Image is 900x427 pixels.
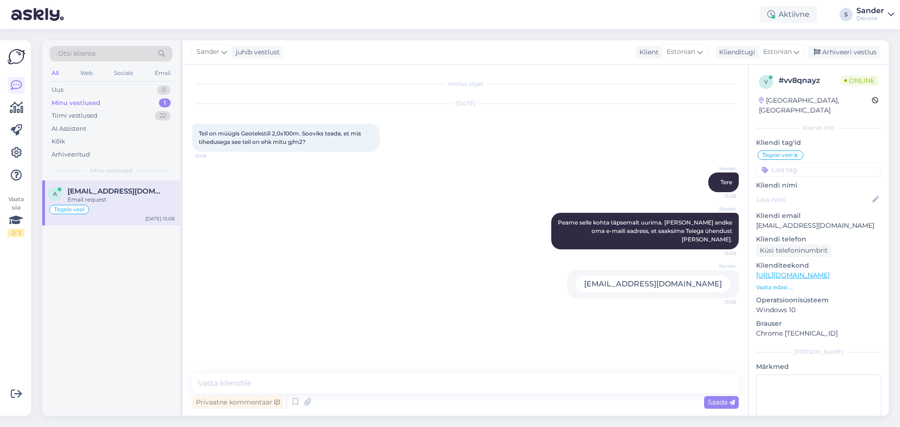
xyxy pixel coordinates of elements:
[856,7,894,22] a: SanderDecora
[756,138,881,148] p: Kliendi tag'id
[195,152,230,159] span: 15:06
[757,195,870,205] input: Lisa nimi
[756,362,881,372] p: Märkmed
[756,271,830,279] a: [URL][DOMAIN_NAME]
[52,98,100,108] div: Minu vestlused
[145,215,174,222] div: [DATE] 15:08
[636,47,659,57] div: Klient
[7,48,25,66] img: Askly Logo
[7,229,24,237] div: 2 / 3
[762,152,793,158] span: Tegele veel
[756,221,881,231] p: [EMAIL_ADDRESS][DOMAIN_NAME]
[856,15,884,22] div: Decora
[701,193,736,200] span: 15:08
[52,137,65,146] div: Kõik
[196,47,219,57] span: Sander
[58,49,96,59] span: Otsi kliente
[756,244,832,257] div: Küsi telefoninumbrit
[764,78,768,85] span: v
[192,396,284,409] div: Privaatne kommentaar
[856,7,884,15] div: Sander
[779,75,840,86] div: # vv8qnayz
[756,295,881,305] p: Operatsioonisüsteem
[232,47,280,57] div: juhib vestlust
[808,46,880,59] div: Arhiveeri vestlus
[52,85,63,95] div: Uus
[157,85,171,95] div: 0
[54,207,84,212] span: Tegele veel
[756,163,881,177] input: Lisa tag
[52,150,90,159] div: Arhiveeritud
[756,124,881,132] div: Kliendi info
[153,67,172,79] div: Email
[576,276,730,292] div: [EMAIL_ADDRESS][DOMAIN_NAME]
[756,348,881,356] div: [PERSON_NAME]
[840,8,853,21] div: S
[756,305,881,315] p: Windows 10
[192,99,739,108] div: [DATE]
[701,250,736,257] span: 15:08
[756,234,881,244] p: Kliendi telefon
[840,75,878,86] span: Online
[701,262,736,270] span: Sander
[155,111,171,120] div: 22
[701,205,736,212] span: Sander
[715,47,755,57] div: Klienditugi
[756,283,881,292] p: Vaata edasi ...
[756,211,881,221] p: Kliendi email
[159,98,171,108] div: 1
[67,195,174,204] div: Email request
[756,329,881,338] p: Chrome [TECHNICAL_ID]
[720,179,732,186] span: Tere
[763,47,792,57] span: Estonian
[558,219,734,243] span: Peame selle kohta täpsemalt uurima. [PERSON_NAME] andke oma e-maili aadress, et saaksime Teiega ü...
[67,187,165,195] span: aivar.soome@gmail.com
[701,299,736,306] span: 15:08
[759,96,872,115] div: [GEOGRAPHIC_DATA], [GEOGRAPHIC_DATA]
[667,47,695,57] span: Estonian
[52,111,97,120] div: Tiimi vestlused
[756,261,881,270] p: Klienditeekond
[756,319,881,329] p: Brauser
[53,190,57,197] span: a
[52,124,86,134] div: AI Assistent
[756,180,881,190] p: Kliendi nimi
[50,67,60,79] div: All
[7,195,24,237] div: Vaata siia
[199,130,362,145] span: Teil on müügis Geotekstiil 2,0x100m. Sooviks teada, et mis tihedusega see teil on ehk mitu g/m2?
[78,67,95,79] div: Web
[90,166,132,175] span: Minu vestlused
[701,165,736,172] span: Sander
[760,6,817,23] div: Aktiivne
[112,67,135,79] div: Socials
[192,80,739,88] div: Vestlus algas
[708,398,735,406] span: Saada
